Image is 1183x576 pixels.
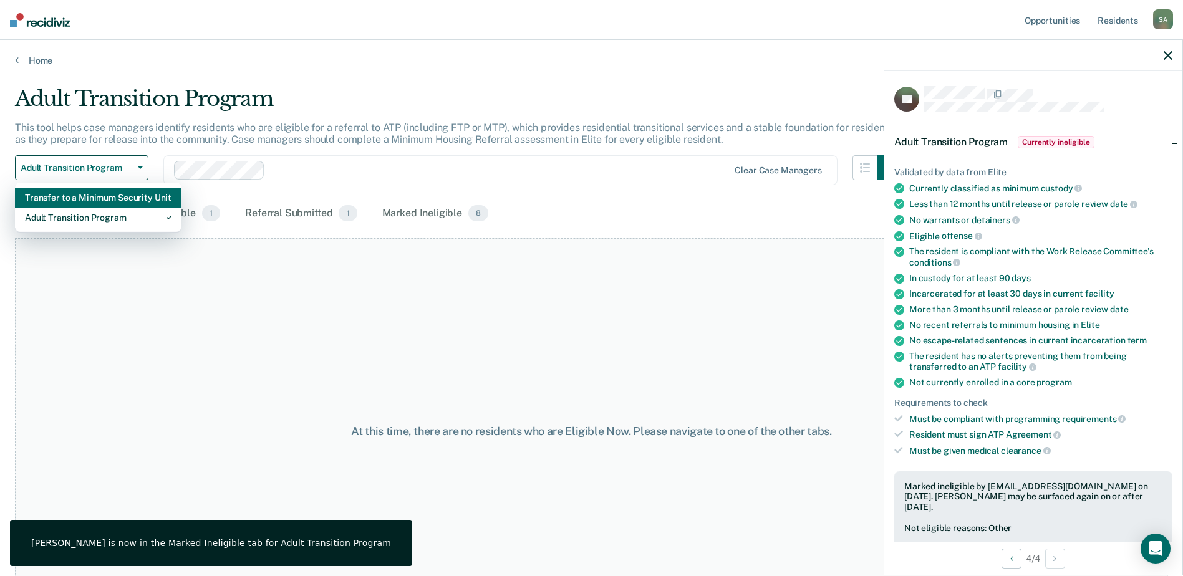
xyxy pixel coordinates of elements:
div: Referral Submitted [243,200,359,228]
span: 1 [202,205,220,221]
span: conditions [909,257,960,267]
p: This tool helps case managers identify residents who are eligible for a referral to ATP (includin... [15,122,893,145]
span: requirements [1062,414,1126,424]
div: Adult Transition Program [15,86,902,122]
span: Currently ineligible [1018,136,1094,148]
span: Agreement [1006,430,1061,439]
div: Adult Transition ProgramCurrently ineligible [884,122,1182,162]
span: facility [998,362,1036,372]
div: In custody for at least 90 [909,273,1172,284]
span: 8 [468,205,488,221]
span: date [1110,199,1137,209]
span: program [1036,377,1071,387]
div: Requirements to check [894,398,1172,408]
span: Adult Transition Program [21,163,133,173]
div: No recent referrals to minimum housing in [909,320,1172,330]
div: Adult Transition Program [25,208,171,228]
div: Incarcerated for at least 30 days in current [909,289,1172,299]
div: No warrants or [909,214,1172,226]
div: [PERSON_NAME] is now in the Marked Ineligible tab for Adult Transition Program [31,537,391,549]
span: term [1127,335,1147,345]
div: Not eligible reasons: Other [904,523,1162,554]
div: Must be given medical [909,445,1172,456]
div: Must be compliant with programming [909,413,1172,425]
div: Open Intercom Messenger [1141,534,1171,564]
div: Resident must sign ATP [909,429,1172,440]
div: Transfer to a Minimum Security Unit [25,188,171,208]
span: Adult Transition Program [894,136,1008,148]
span: clearance [1001,446,1051,456]
button: Previous Opportunity [1002,549,1021,569]
span: days [1012,273,1030,283]
div: The resident has no alerts preventing them from being transferred to an ATP [909,351,1172,372]
span: date [1110,304,1128,314]
div: 4 / 4 [884,542,1182,575]
div: At this time, there are no residents who are Eligible Now. Please navigate to one of the other tabs. [304,425,880,438]
span: custody [1041,183,1083,193]
button: Next Opportunity [1045,549,1065,569]
div: The resident is compliant with the Work Release Committee's [909,246,1172,267]
span: detainers [972,215,1020,225]
span: offense [942,231,982,241]
span: Elite [1081,320,1099,330]
span: facility [1085,289,1114,299]
div: Clear case managers [735,165,821,176]
img: Recidiviz [10,13,70,27]
a: Home [15,55,1168,66]
div: No escape-related sentences in current incarceration [909,335,1172,346]
div: Marked ineligible by [EMAIL_ADDRESS][DOMAIN_NAME] on [DATE]. [PERSON_NAME] may be surfaced again ... [904,481,1162,512]
div: More than 3 months until release or parole review [909,304,1172,315]
div: Less than 12 months until release or parole review [909,198,1172,209]
div: S A [1153,9,1173,29]
div: Not currently enrolled in a core [909,377,1172,388]
div: Eligible [909,231,1172,242]
span: 1 [339,205,357,221]
div: Validated by data from Elite [894,167,1172,178]
div: Currently classified as minimum [909,183,1172,194]
div: Marked Ineligible [380,200,491,228]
